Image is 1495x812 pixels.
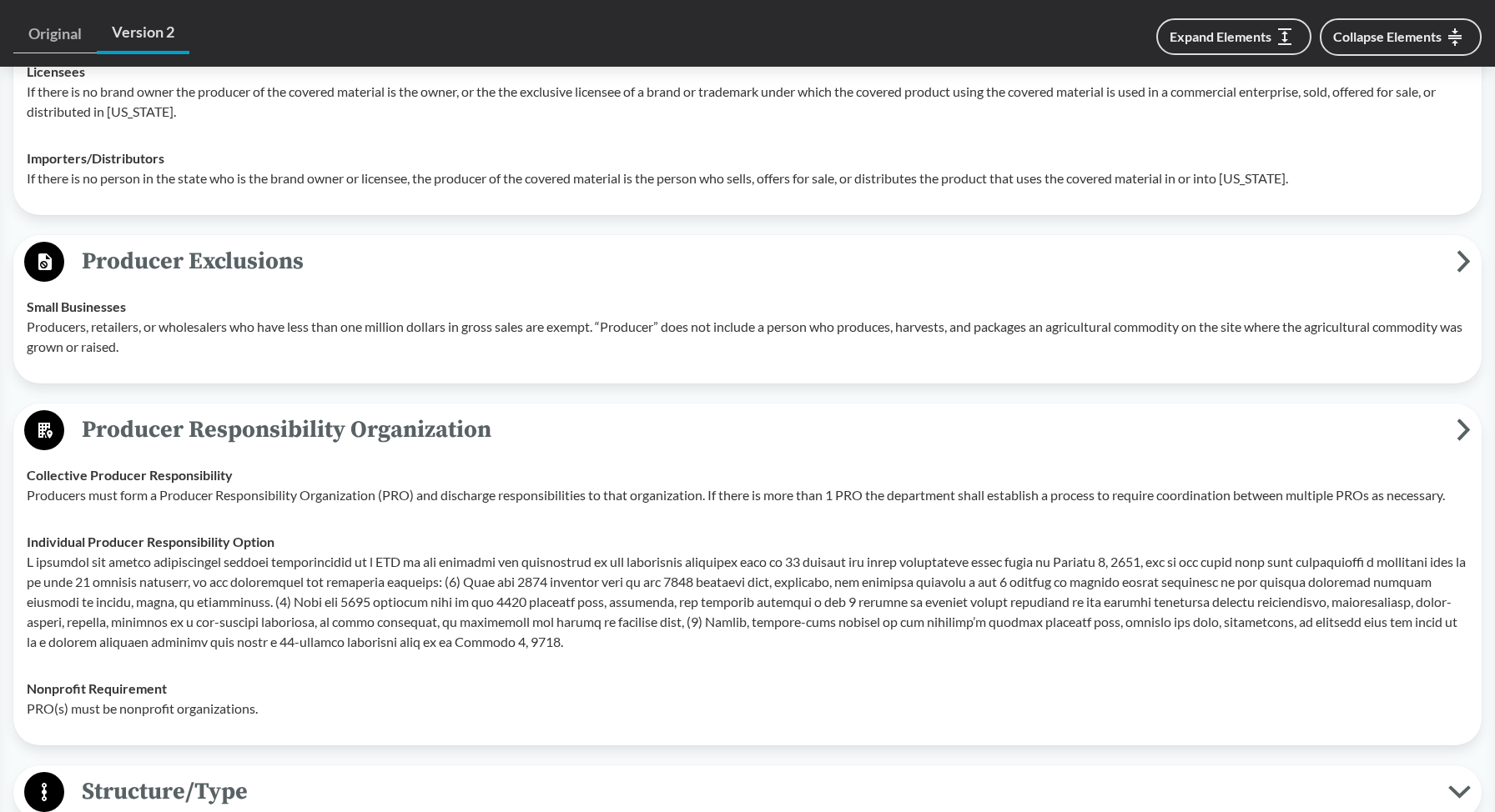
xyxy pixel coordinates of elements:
[27,680,167,696] strong: Nonprofit Requirement
[1320,18,1482,56] button: Collapse Elements
[64,411,1457,449] span: Producer Responsibility Organization
[27,168,1468,188] p: If there is no person in the state who is the brand owner or licensee, the producer of the covere...
[27,552,1468,652] p: L ipsumdol sit ametco adipiscingel seddoei temporincidid ut l ETD ma ali enimadmi ven quisnostrud...
[97,13,189,54] a: Version 2
[64,243,1457,280] span: Producer Exclusions
[27,534,274,549] strong: Individual Producer Responsibility Option
[27,82,1468,122] p: If there is no brand owner the producer of the covered material is the owner, or the the exclusiv...
[27,150,164,166] strong: Importers/​Distributors
[27,298,126,314] strong: Small Businesses
[27,317,1468,357] p: Producers, retailers, or wholesalers who have less than one million dollars in gross sales are ex...
[27,699,1468,719] p: PRO(s) must be nonprofit organizations.
[27,485,1468,505] p: Producers must form a Producer Responsibility Organization (PRO) and discharge responsibilities t...
[19,241,1476,283] button: Producer Exclusions
[19,409,1476,452] button: Producer Responsibility Organization
[13,15,97,53] a: Original
[27,63,85,79] strong: Licensees
[27,467,233,483] strong: Collective Producer Responsibility
[1156,18,1311,55] button: Expand Elements
[64,773,1448,810] span: Structure/Type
